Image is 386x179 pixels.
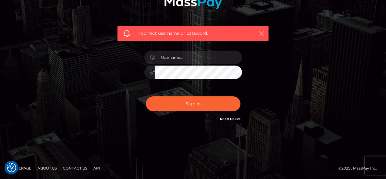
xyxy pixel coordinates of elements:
a: API [91,163,103,173]
a: Homepage [7,163,34,173]
input: Username... [155,51,242,64]
div: © 2025 , MassPay Inc. [338,165,381,172]
a: About Us [35,163,59,173]
button: Consent Preferences [7,163,16,172]
a: Contact Us [60,163,90,173]
button: Sign in [146,96,240,111]
img: Revisit consent button [7,163,16,172]
a: Need Help? [220,117,240,121]
span: Incorrect username or password. [137,30,249,37]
